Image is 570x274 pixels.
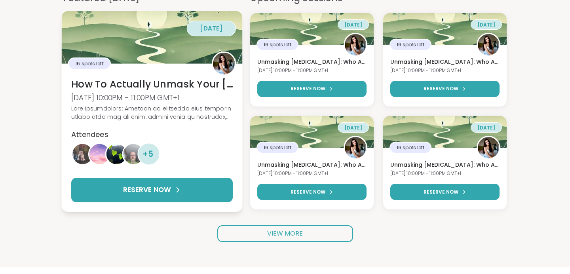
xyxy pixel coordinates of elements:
[397,41,424,48] span: 16 spots left
[71,77,233,91] h3: How To Actually Unmask Your [MEDICAL_DATA]
[257,81,367,97] button: RESERVE NOW
[89,144,110,164] img: CharIotte
[397,144,424,151] span: 16 spots left
[477,21,495,28] span: [DATE]
[390,184,500,200] button: RESERVE NOW
[106,144,127,164] img: MoonLeafRaQuel
[257,67,367,74] div: [DATE] 10:00PM - 11:00PM GMT+1
[257,170,367,177] div: [DATE] 10:00PM - 11:00PM GMT+1
[123,144,144,164] img: Siggi
[267,229,303,238] span: VIEW MORE
[257,58,367,66] h3: Unmasking [MEDICAL_DATA]: Who Am I After A Diagnosis?
[344,21,362,28] span: [DATE]
[71,92,233,103] div: [DATE] 10:00PM - 11:00PM GMT+1
[123,185,171,195] span: RESERVE NOW
[390,81,500,97] button: RESERVE NOW
[478,137,499,158] img: elenacarr0ll
[477,124,495,131] span: [DATE]
[142,148,154,160] span: + 5
[390,161,500,169] h3: Unmasking [MEDICAL_DATA]: Who Am I After A Diagnosis?
[72,144,93,164] img: Ash3
[291,188,325,196] span: RESERVE NOW
[345,34,366,55] img: elenacarr0ll
[62,11,243,64] img: How To Actually Unmask Your Autism
[344,124,362,131] span: [DATE]
[200,24,222,32] span: [DATE]
[71,178,233,202] button: RESERVE NOW
[264,144,291,151] span: 16 spots left
[217,225,353,242] a: VIEW MORE
[390,170,500,177] div: [DATE] 10:00PM - 11:00PM GMT+1
[250,13,374,45] img: Unmasking Autism: Who Am I After A Diagnosis?
[383,116,507,148] img: Unmasking Autism: Who Am I After A Diagnosis?
[264,41,291,48] span: 16 spots left
[291,85,325,92] span: RESERVE NOW
[213,53,235,74] img: elenacarr0ll
[250,116,374,148] img: Unmasking Autism: Who Am I After A Diagnosis?
[390,58,500,66] h3: Unmasking [MEDICAL_DATA]: Who Am I After A Diagnosis?
[424,188,458,196] span: RESERVE NOW
[71,104,233,121] div: Lore Ipsumdolors: Ametcon ad elitseddo eius temporin utlabo etdo mag ali enim, admini venia qu no...
[424,85,458,92] span: RESERVE NOW
[383,13,507,45] img: Unmasking Autism: Who Am I After A Diagnosis?
[75,60,103,67] span: 16 spots left
[478,34,499,55] img: elenacarr0ll
[257,161,367,169] h3: Unmasking [MEDICAL_DATA]: Who Am I After A Diagnosis?
[71,129,108,139] span: Attendees
[345,137,366,158] img: elenacarr0ll
[257,184,367,200] button: RESERVE NOW
[390,67,500,74] div: [DATE] 10:00PM - 11:00PM GMT+1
